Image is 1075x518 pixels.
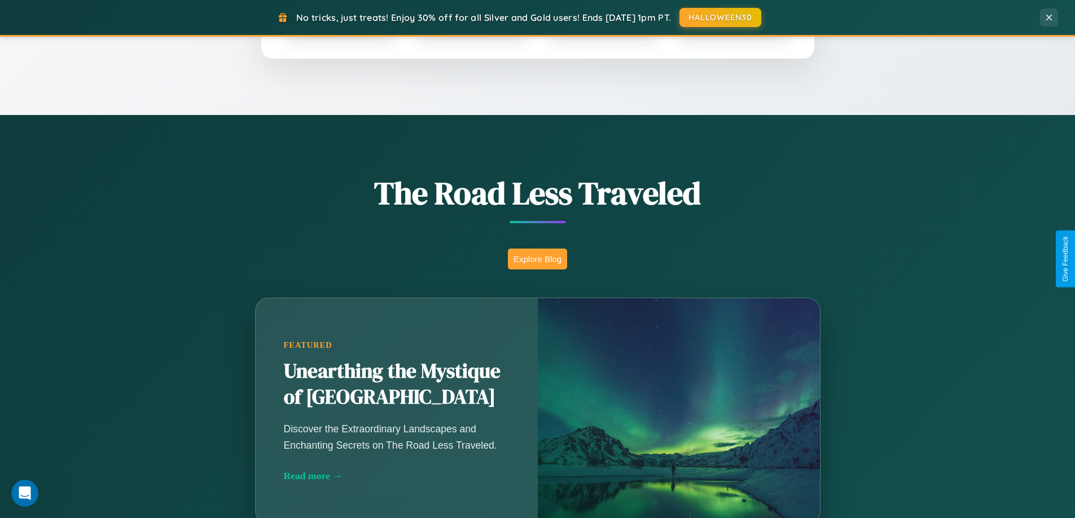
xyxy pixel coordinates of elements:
p: Discover the Extraordinary Landscapes and Enchanting Secrets on The Road Less Traveled. [284,421,510,453]
div: Read more → [284,470,510,482]
button: HALLOWEEN30 [679,8,761,27]
div: Featured [284,340,510,350]
h2: Unearthing the Mystique of [GEOGRAPHIC_DATA] [284,358,510,410]
button: Explore Blog [508,249,567,269]
div: Give Feedback [1061,236,1069,282]
h1: The Road Less Traveled [199,171,876,215]
span: No tricks, just treats! Enjoy 30% off for all Silver and Gold users! Ends [DATE] 1pm PT. [296,12,671,23]
iframe: Intercom live chat [11,480,38,507]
